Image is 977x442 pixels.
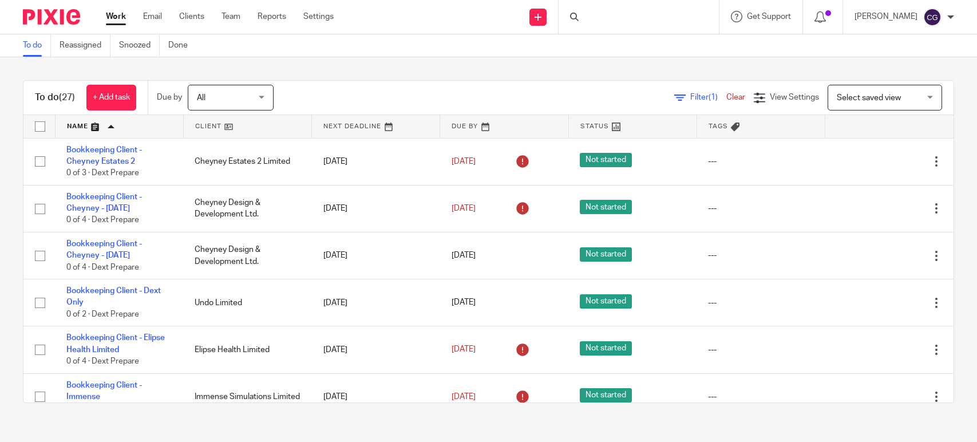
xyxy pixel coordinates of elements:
[66,334,165,353] a: Bookkeeping Client - Elipse Health Limited
[923,8,942,26] img: svg%3E
[106,11,126,22] a: Work
[143,11,162,22] a: Email
[183,326,311,373] td: Elipse Health Limited
[312,279,440,326] td: [DATE]
[66,263,139,271] span: 0 of 4 · Dext Prepare
[452,346,476,354] span: [DATE]
[709,93,718,101] span: (1)
[855,11,917,22] p: [PERSON_NAME]
[66,381,142,401] a: Bookkeeping Client - Immense
[35,92,75,104] h1: To do
[66,146,142,165] a: Bookkeeping Client - Cheyney Estates 2
[708,391,813,402] div: ---
[312,373,440,420] td: [DATE]
[119,34,160,57] a: Snoozed
[23,34,51,57] a: To do
[66,287,161,306] a: Bookkeeping Client - Dext Only
[452,157,476,165] span: [DATE]
[770,93,819,101] span: View Settings
[183,232,311,279] td: Cheyney Design & Development Ltd.
[23,9,80,25] img: Pixie
[66,357,139,365] span: 0 of 4 · Dext Prepare
[183,185,311,232] td: Cheyney Design & Development Ltd.
[726,93,745,101] a: Clear
[580,294,632,309] span: Not started
[452,251,476,259] span: [DATE]
[708,203,813,214] div: ---
[837,94,901,102] span: Select saved view
[747,13,791,21] span: Get Support
[452,393,476,401] span: [DATE]
[452,204,476,212] span: [DATE]
[66,310,139,318] span: 0 of 2 · Dext Prepare
[168,34,196,57] a: Done
[303,11,334,22] a: Settings
[580,200,632,214] span: Not started
[66,169,139,177] span: 0 of 3 · Dext Prepare
[312,326,440,373] td: [DATE]
[60,34,110,57] a: Reassigned
[197,94,205,102] span: All
[452,299,476,307] span: [DATE]
[709,123,728,129] span: Tags
[66,216,139,224] span: 0 of 4 · Dext Prepare
[580,153,632,167] span: Not started
[708,156,813,167] div: ---
[221,11,240,22] a: Team
[258,11,286,22] a: Reports
[183,279,311,326] td: Undo Limited
[708,297,813,309] div: ---
[580,388,632,402] span: Not started
[708,344,813,356] div: ---
[708,250,813,261] div: ---
[312,232,440,279] td: [DATE]
[179,11,204,22] a: Clients
[66,240,142,259] a: Bookkeeping Client - Cheyney - [DATE]
[580,247,632,262] span: Not started
[86,85,136,110] a: + Add task
[183,373,311,420] td: Immense Simulations Limited
[690,93,726,101] span: Filter
[312,138,440,185] td: [DATE]
[66,193,142,212] a: Bookkeeping Client - Cheyney - [DATE]
[312,185,440,232] td: [DATE]
[183,138,311,185] td: Cheyney Estates 2 Limited
[59,93,75,102] span: (27)
[157,92,182,103] p: Due by
[580,341,632,356] span: Not started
